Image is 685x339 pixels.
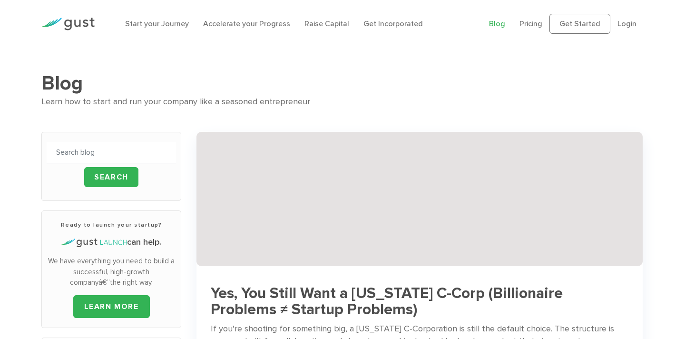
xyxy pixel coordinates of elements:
a: Start your Journey [125,19,189,28]
a: LEARN MORE [73,295,150,318]
a: Blog [489,19,505,28]
h4: can help. [47,236,176,249]
input: Search [84,167,138,187]
a: Accelerate your Progress [203,19,290,28]
a: Get Incorporated [363,19,423,28]
a: Get Started [549,14,610,34]
img: Gust Logo [41,18,95,30]
h3: Yes, You Still Want a [US_STATE] C-Corp (Billionaire Problems ≠ Startup Problems) [211,285,628,319]
h1: Blog [41,71,644,95]
p: We have everything you need to build a successful, high-growth companyâ€”the right way. [47,256,176,288]
h3: Ready to launch your startup? [47,220,176,229]
a: Raise Capital [304,19,349,28]
a: Login [617,19,636,28]
a: Pricing [519,19,542,28]
input: Search blog [47,142,176,163]
div: Learn how to start and run your company like a seasoned entrepreneur [41,95,644,109]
